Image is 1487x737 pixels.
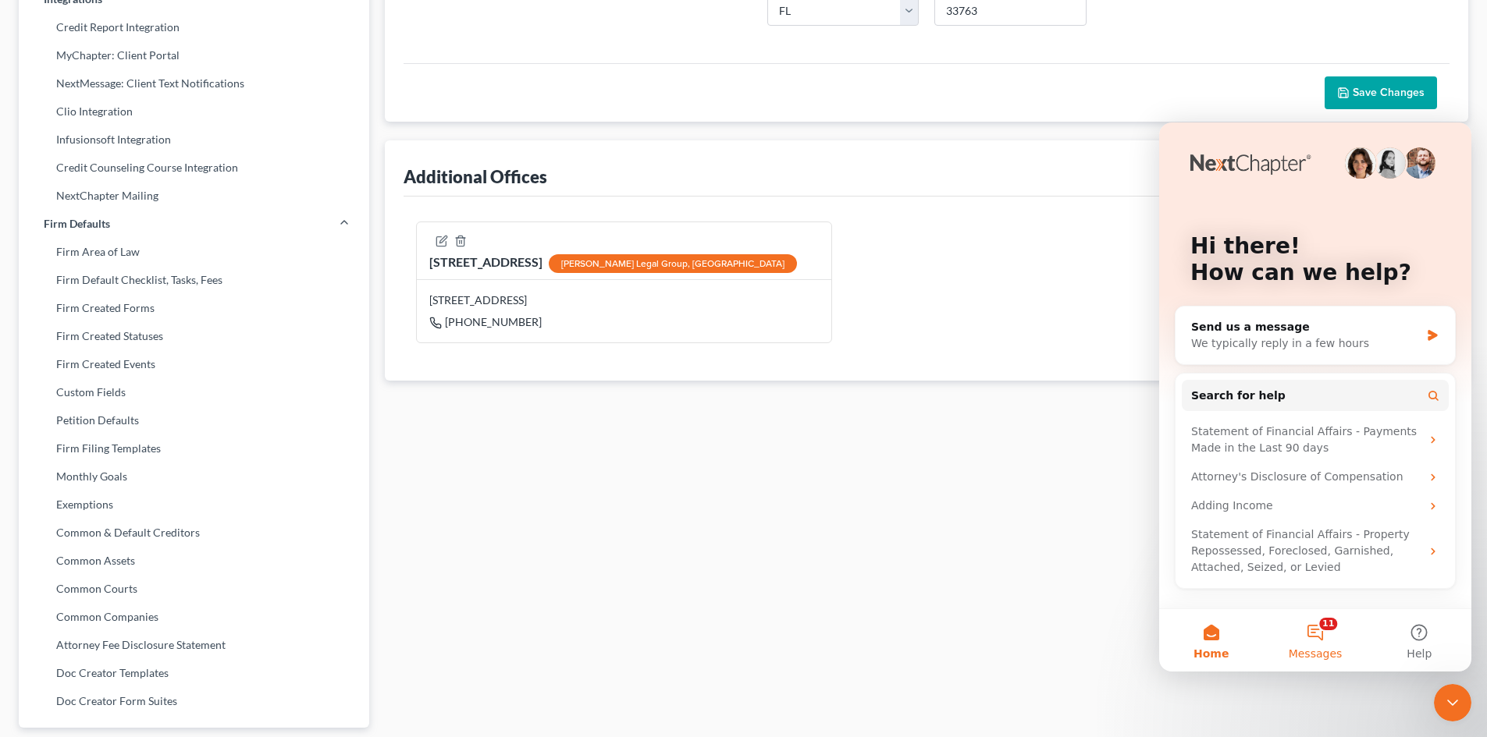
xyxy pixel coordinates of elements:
div: Additional Offices [404,165,547,188]
a: Common Courts [19,575,369,603]
a: Clio Integration [19,97,369,126]
button: Save Changes [1325,76,1437,109]
a: NextChapter Mailing [19,182,369,210]
a: Credit Report Integration [19,13,369,41]
iframe: Intercom live chat [1434,684,1471,721]
span: [PHONE_NUMBER] [445,315,542,328]
a: Doc Creator Form Suites [19,687,369,715]
a: Firm Defaults [19,210,369,238]
a: Firm Area of Law [19,238,369,266]
a: Firm Created Forms [19,294,369,322]
a: Common & Default Creditors [19,519,369,547]
div: [STREET_ADDRESS] [429,253,797,273]
a: Firm Created Events [19,350,369,378]
iframe: Intercom live chat [1159,122,1471,671]
a: NextMessage: Client Text Notifications [19,69,369,97]
a: Petition Defaults [19,406,369,434]
div: [STREET_ADDRESS] [429,292,819,308]
span: Firm Defaults [44,216,110,232]
a: Attorney Fee Disclosure Statement [19,631,369,659]
span: Save Changes [1353,86,1425,99]
a: Infusionsoft Integration [19,126,369,154]
a: Firm Created Statuses [19,322,369,350]
div: [PERSON_NAME] Legal Group, [GEOGRAPHIC_DATA] [549,254,797,273]
a: Common Companies [19,603,369,631]
a: Common Assets [19,547,369,575]
a: Monthly Goals [19,462,369,491]
a: Firm Filing Templates [19,434,369,462]
a: MyChapter: Client Portal [19,41,369,69]
a: Exemptions [19,491,369,519]
a: Custom Fields [19,378,369,406]
a: Firm Default Checklist, Tasks, Fees [19,266,369,294]
a: Doc Creator Templates [19,659,369,687]
a: Credit Counseling Course Integration [19,154,369,182]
